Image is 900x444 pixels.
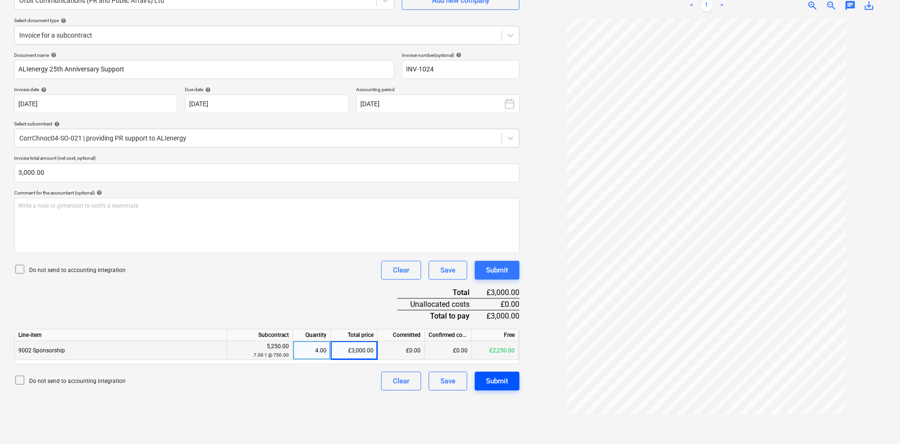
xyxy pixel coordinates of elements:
div: £0.00 [378,341,425,360]
div: Total [397,287,484,298]
div: Total price [331,329,378,341]
button: Clear [381,372,421,390]
div: £0.00 [425,341,472,360]
span: help [39,87,47,93]
div: Invoice date [14,86,177,93]
div: £0.00 [485,298,520,310]
button: Submit [475,261,519,280]
div: Quantity [293,329,331,341]
div: Select subcontract [14,121,519,127]
div: Document name [14,52,394,58]
iframe: Chat Widget [853,399,900,444]
div: £2,250.00 [472,341,519,360]
div: Save [440,375,455,387]
span: 9002 Sponsorship [18,347,65,354]
div: 5,250.00 [231,342,289,359]
span: help [454,52,462,58]
input: Invoice number [402,60,519,79]
div: Unallocated costs [397,298,484,310]
button: Clear [381,261,421,280]
div: Clear [393,375,409,387]
button: [DATE] [356,94,519,113]
div: Submit [486,375,508,387]
div: Total to pay [397,310,484,321]
input: Document name [14,60,394,79]
span: help [49,52,56,58]
div: Confirmed costs [425,329,472,341]
div: Invoice number (optional) [402,52,519,58]
div: Committed [378,329,425,341]
div: Select document type [14,17,519,23]
button: Save [429,372,467,390]
div: Subcontract [227,329,293,341]
p: Accounting period [356,86,519,94]
p: Do not send to accounting integration [29,266,126,274]
div: Line-item [15,329,227,341]
div: Comment for the accountant (optional) [14,190,519,196]
input: Due date not specified [185,94,348,113]
input: Invoice date not specified [14,94,177,113]
span: help [59,18,66,23]
span: help [203,87,211,93]
div: £3,000.00 [485,310,520,321]
div: £3,000.00 [485,287,520,298]
div: Due date [185,86,348,93]
span: help [95,190,102,195]
span: help [52,121,60,127]
p: Invoice total amount (net cost, optional) [14,155,519,163]
button: Submit [475,372,519,390]
p: Do not send to accounting integration [29,377,126,385]
input: Invoice total amount (net cost, optional) [14,164,519,182]
div: Save [440,264,455,276]
div: £3,000.00 [331,341,378,360]
div: Submit [486,264,508,276]
div: 4.00 [297,341,327,360]
div: Free [472,329,519,341]
div: Clear [393,264,409,276]
button: Save [429,261,467,280]
small: 7.00 1 @ 750.00 [254,352,289,358]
